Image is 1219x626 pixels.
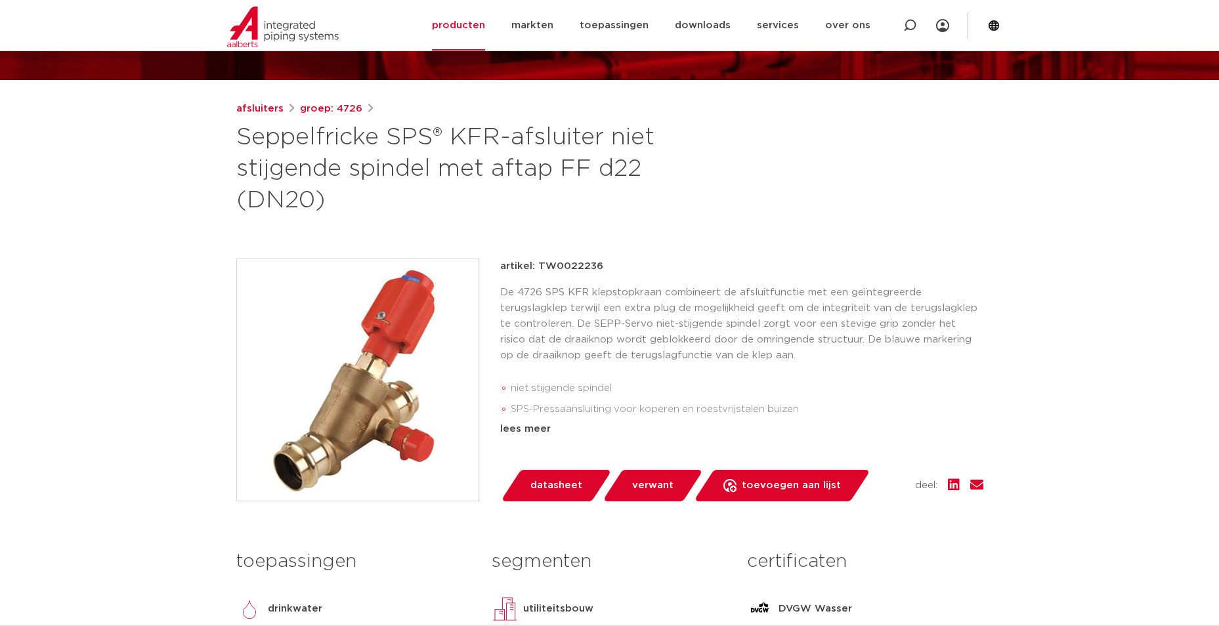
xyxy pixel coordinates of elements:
img: Product Image for Seppelfricke SPS® KFR-afsluiter niet stijgende spindel met aftap FF d22 (DN20) [237,259,479,501]
p: drinkwater [268,601,322,617]
li: niet stijgende spindel [511,378,983,399]
p: artikel: TW0022236 [500,259,603,274]
img: drinkwater [236,596,263,622]
span: deel: [915,478,937,493]
p: utiliteitsbouw [523,601,593,617]
h3: toepassingen [236,549,472,575]
h3: certificaten [747,549,983,575]
span: toevoegen aan lijst [742,475,841,496]
div: lees meer [500,421,983,437]
img: utiliteitsbouw [492,596,518,622]
li: SPS-Pressaansluiting voor koperen en roestvrijstalen buizen [511,399,983,420]
p: DVGW Wasser [779,601,852,617]
a: afsluiters [236,101,284,117]
p: De 4726 SPS KFR klepstopkraan combineert de afsluitfunctie met een geïntegreerde terugslagklep te... [500,285,983,364]
h3: segmenten [492,549,727,575]
span: datasheet [530,475,582,496]
h1: Seppelfricke SPS® KFR-afsluiter niet stijgende spindel met aftap FF d22 (DN20) [236,122,729,217]
a: datasheet [500,470,612,501]
img: DVGW Wasser [747,596,773,622]
span: verwant [632,475,674,496]
a: verwant [602,470,703,501]
a: groep: 4726 [300,101,362,117]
